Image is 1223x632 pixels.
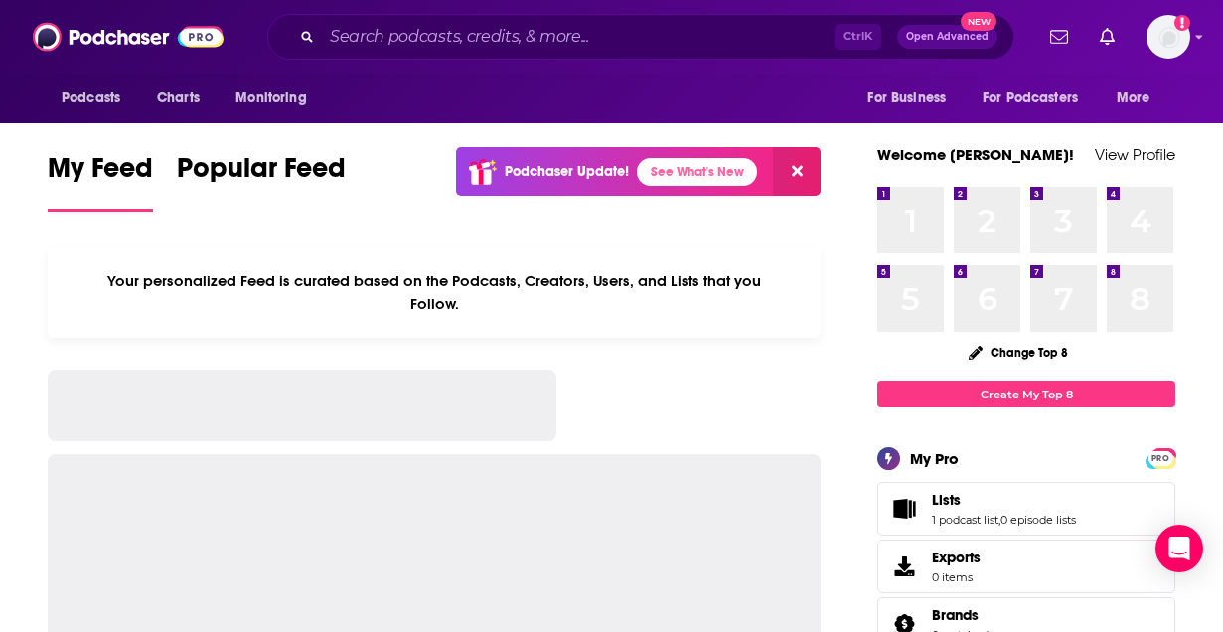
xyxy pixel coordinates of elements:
[222,79,332,117] button: open menu
[932,513,998,527] a: 1 podcast list
[177,151,346,212] a: Popular Feed
[877,145,1074,164] a: Welcome [PERSON_NAME]!
[932,606,979,624] span: Brands
[1174,15,1190,31] svg: Add a profile image
[235,84,306,112] span: Monitoring
[957,340,1080,365] button: Change Top 8
[1095,145,1175,164] a: View Profile
[910,449,959,468] div: My Pro
[1147,15,1190,59] img: User Profile
[932,606,989,624] a: Brands
[62,84,120,112] span: Podcasts
[1000,513,1076,527] a: 0 episode lists
[157,84,200,112] span: Charts
[1148,451,1172,466] span: PRO
[1155,525,1203,572] div: Open Intercom Messenger
[983,84,1078,112] span: For Podcasters
[144,79,212,117] a: Charts
[932,491,961,509] span: Lists
[853,79,971,117] button: open menu
[906,32,989,42] span: Open Advanced
[505,163,629,180] p: Podchaser Update!
[267,14,1014,60] div: Search podcasts, credits, & more...
[48,247,821,338] div: Your personalized Feed is curated based on the Podcasts, Creators, Users, and Lists that you Follow.
[877,482,1175,536] span: Lists
[877,540,1175,593] a: Exports
[867,84,946,112] span: For Business
[877,381,1175,407] a: Create My Top 8
[897,25,997,49] button: Open AdvancedNew
[1042,20,1076,54] a: Show notifications dropdown
[961,12,996,31] span: New
[322,21,835,53] input: Search podcasts, credits, & more...
[1147,15,1190,59] span: Logged in as Shift_2
[1117,84,1150,112] span: More
[1092,20,1123,54] a: Show notifications dropdown
[637,158,757,186] a: See What's New
[932,491,1076,509] a: Lists
[998,513,1000,527] span: ,
[33,18,224,56] img: Podchaser - Follow, Share and Rate Podcasts
[970,79,1107,117] button: open menu
[48,151,153,197] span: My Feed
[1103,79,1175,117] button: open menu
[932,549,981,566] span: Exports
[177,151,346,197] span: Popular Feed
[48,151,153,212] a: My Feed
[1147,15,1190,59] button: Show profile menu
[48,79,146,117] button: open menu
[884,495,924,523] a: Lists
[835,24,881,50] span: Ctrl K
[884,553,924,580] span: Exports
[932,570,981,584] span: 0 items
[1148,450,1172,465] a: PRO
